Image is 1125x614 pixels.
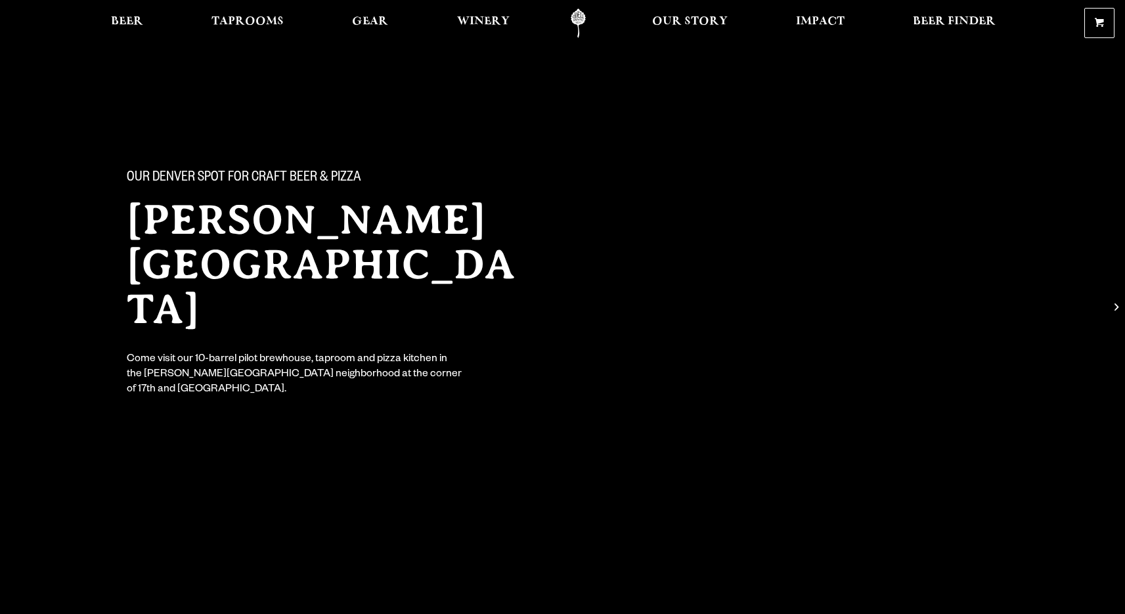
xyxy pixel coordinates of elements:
span: Gear [352,16,388,27]
div: Come visit our 10-barrel pilot brewhouse, taproom and pizza kitchen in the [PERSON_NAME][GEOGRAPH... [127,353,463,398]
span: Beer Finder [913,16,996,27]
span: Beer [111,16,143,27]
a: Taprooms [203,9,292,38]
a: Impact [787,9,853,38]
a: Our Story [644,9,736,38]
span: Our Denver spot for craft beer & pizza [127,170,361,187]
span: Impact [796,16,845,27]
span: Our Story [652,16,728,27]
a: Gear [343,9,397,38]
a: Beer [102,9,152,38]
a: Odell Home [554,9,603,38]
span: Taprooms [211,16,284,27]
span: Winery [457,16,510,27]
a: Winery [449,9,518,38]
a: Beer Finder [904,9,1004,38]
h2: [PERSON_NAME][GEOGRAPHIC_DATA] [127,198,537,332]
